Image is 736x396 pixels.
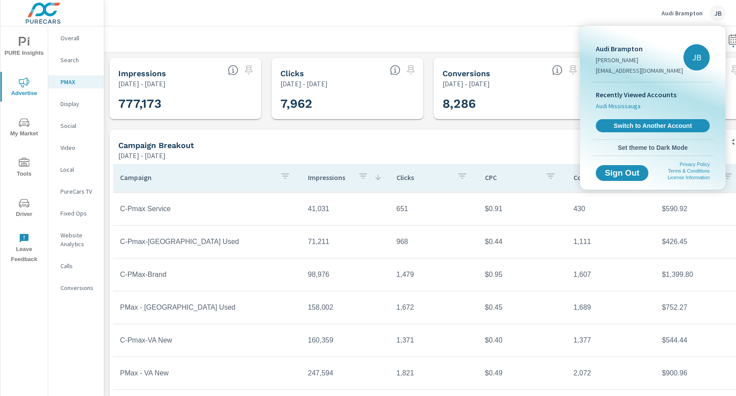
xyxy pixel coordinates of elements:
span: Audi Mississauga [596,102,640,110]
p: [EMAIL_ADDRESS][DOMAIN_NAME] [596,66,683,75]
span: Switch to Another Account [601,122,705,130]
div: JB [683,44,710,71]
a: Switch to Another Account [596,119,710,132]
span: Sign Out [603,169,641,177]
a: Privacy Policy [680,162,710,167]
p: [PERSON_NAME] [596,56,683,64]
a: Terms & Conditions [668,168,710,173]
p: Recently Viewed Accounts [596,89,710,100]
button: Set theme to Dark Mode [592,140,713,156]
a: License Information [668,175,710,180]
span: Set theme to Dark Mode [596,144,710,152]
button: Sign Out [596,165,648,181]
p: Audi Brampton [596,43,683,54]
